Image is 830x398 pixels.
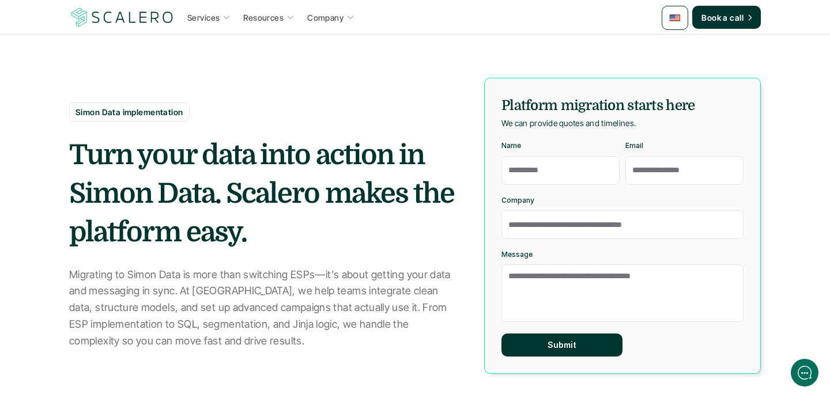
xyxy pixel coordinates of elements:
[501,196,534,204] p: Company
[625,156,744,185] input: Email
[243,12,284,24] p: Resources
[69,139,459,248] strong: Turn your data into action in Simon Data. Scalero makes the platform easy.
[76,106,183,118] p: Simon Data implementation
[69,6,175,28] img: Scalero company logotype
[501,333,622,357] button: Submit
[96,324,146,331] span: We run on Gist
[692,6,761,29] a: Book a call
[501,95,744,116] h5: Platform migration starts here
[307,12,344,24] p: Company
[501,264,744,322] textarea: Message
[74,82,138,91] span: New conversation
[501,142,521,150] p: Name
[501,210,744,239] input: Company
[69,267,458,350] p: Migrating to Simon Data is more than switching ESPs—it’s about getting your data and messaging in...
[187,12,220,24] p: Services
[625,142,643,150] p: Email
[9,74,221,98] button: New conversation
[701,12,744,24] p: Book a call
[548,340,576,350] p: Submit
[669,12,681,24] img: 🇺🇸
[791,359,818,386] iframe: gist-messenger-bubble-iframe
[501,251,533,259] p: Message
[69,7,175,28] a: Scalero company logotype
[501,156,620,185] input: Name
[501,116,636,130] p: We can provide quotes and timelines.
